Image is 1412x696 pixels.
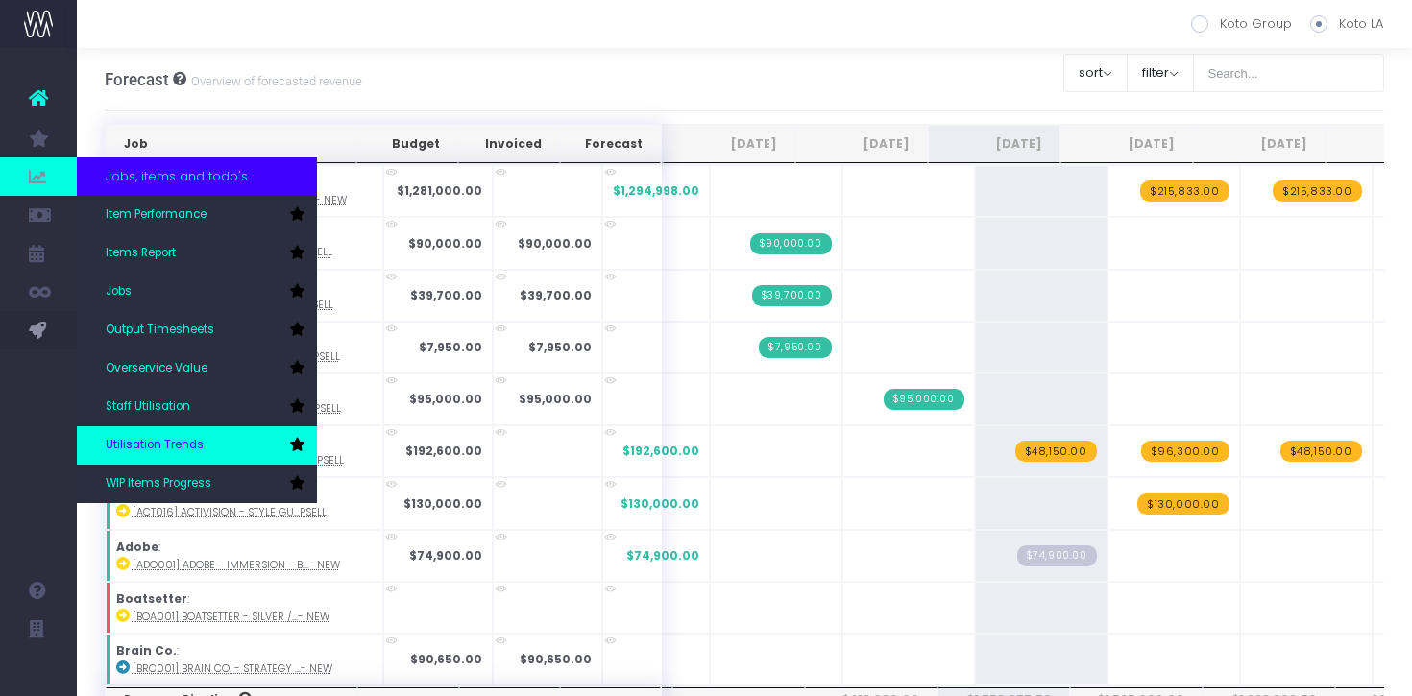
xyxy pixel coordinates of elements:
strong: $7,950.00 [528,339,592,355]
th: Nov 25: activate to sort column ascending [1060,125,1193,163]
th: Oct 25: activate to sort column ascending [928,125,1060,163]
span: Item Performance [106,206,207,224]
span: Jobs, items and todo's [106,167,248,186]
strong: $90,000.00 [408,235,482,252]
span: $130,000.00 [621,495,699,513]
a: Jobs [77,273,317,311]
span: $1,294,998.00 [613,182,699,200]
strong: $39,700.00 [410,287,482,303]
a: Utilisation Trends [77,426,317,465]
label: Koto Group [1191,14,1292,34]
td: : [106,530,383,582]
strong: $90,000.00 [518,235,592,252]
span: $74,900.00 [626,547,699,564]
a: Staff Utilisation [77,388,317,426]
span: wayahead Revenue Forecast Item [1141,441,1229,462]
a: Item Performance [77,196,317,234]
button: sort [1063,54,1128,92]
span: Items Report [106,245,176,262]
abbr: [ACT016] Activision - Style Guide and Icon Explore - Brand - Upsell [133,505,327,519]
small: Overview of forecasted revenue [186,70,362,89]
strong: $95,000.00 [409,391,482,407]
span: Forecast [105,70,169,89]
strong: $192,600.00 [405,443,482,459]
th: Forecast [560,125,661,163]
strong: $7,950.00 [419,339,482,355]
strong: $95,000.00 [519,391,592,407]
span: Output Timesheets [106,322,214,339]
strong: Adobe [116,539,158,555]
input: Search... [1193,54,1385,92]
span: Streamtime Invoice: 922 – 2K Games - Persona Assets [884,389,964,410]
img: images/default_profile_image.png [24,658,53,686]
span: Utilisation Trends [106,437,204,454]
strong: $130,000.00 [403,495,482,512]
abbr: [BRC001] Brain Co. - Strategy - Brand - New [133,661,332,676]
strong: Brain Co. [116,642,177,659]
strong: $90,650.00 [410,651,482,667]
span: Streamtime Invoice: 905 – 2K Games - Interim Visual [750,233,832,254]
strong: Boatsetter [116,590,187,607]
span: WIP Items Progress [106,475,211,492]
span: Streamtime Invoice: 909 – 2K Games - Key Art [752,285,832,306]
span: wayahead Revenue Forecast Item [1273,180,1362,202]
th: Sep 25: activate to sort column ascending [795,125,928,163]
a: Output Timesheets [77,311,317,349]
span: Jobs [106,283,132,300]
span: wayahead Revenue Forecast Item [1280,441,1362,462]
a: Items Report [77,234,317,273]
span: Streamtime Invoice: 916 – 2K Games - Deck Design Support [759,337,831,358]
strong: $74,900.00 [409,547,482,564]
strong: $1,281,000.00 [397,182,482,199]
th: Dec 25: activate to sort column ascending [1193,125,1326,163]
td: : [106,477,383,529]
strong: $39,700.00 [520,287,592,303]
th: Budget [356,125,458,163]
span: wayahead Revenue Forecast Item [1015,441,1097,462]
th: Aug 25: activate to sort column ascending [663,125,795,163]
td: : [106,634,383,685]
span: Streamtime Draft Invoice: null – [ADO001] Adobe - Immersion - Brand - New [1017,545,1097,566]
a: Overservice Value [77,349,317,388]
span: wayahead Revenue Forecast Item [1137,493,1229,515]
button: filter [1127,54,1194,92]
td: : [106,582,383,634]
span: Staff Utilisation [106,398,190,416]
abbr: [2KG003] Project Ethos Brand V2 - Brand - New [133,193,347,207]
th: Job: activate to sort column ascending [106,125,356,163]
abbr: [BOA001] Boatsetter - SILVER / GOLD / PLATINUM Brand - Brand - New [133,610,329,624]
label: Koto LA [1310,14,1383,34]
a: WIP Items Progress [77,465,317,503]
span: wayahead Revenue Forecast Item [1140,180,1229,202]
abbr: [ADO001] Adobe - Immersion - Brand - New [133,558,340,572]
th: Invoiced [458,125,560,163]
span: $192,600.00 [622,443,699,460]
strong: $90,650.00 [520,651,592,667]
span: Overservice Value [106,360,207,377]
